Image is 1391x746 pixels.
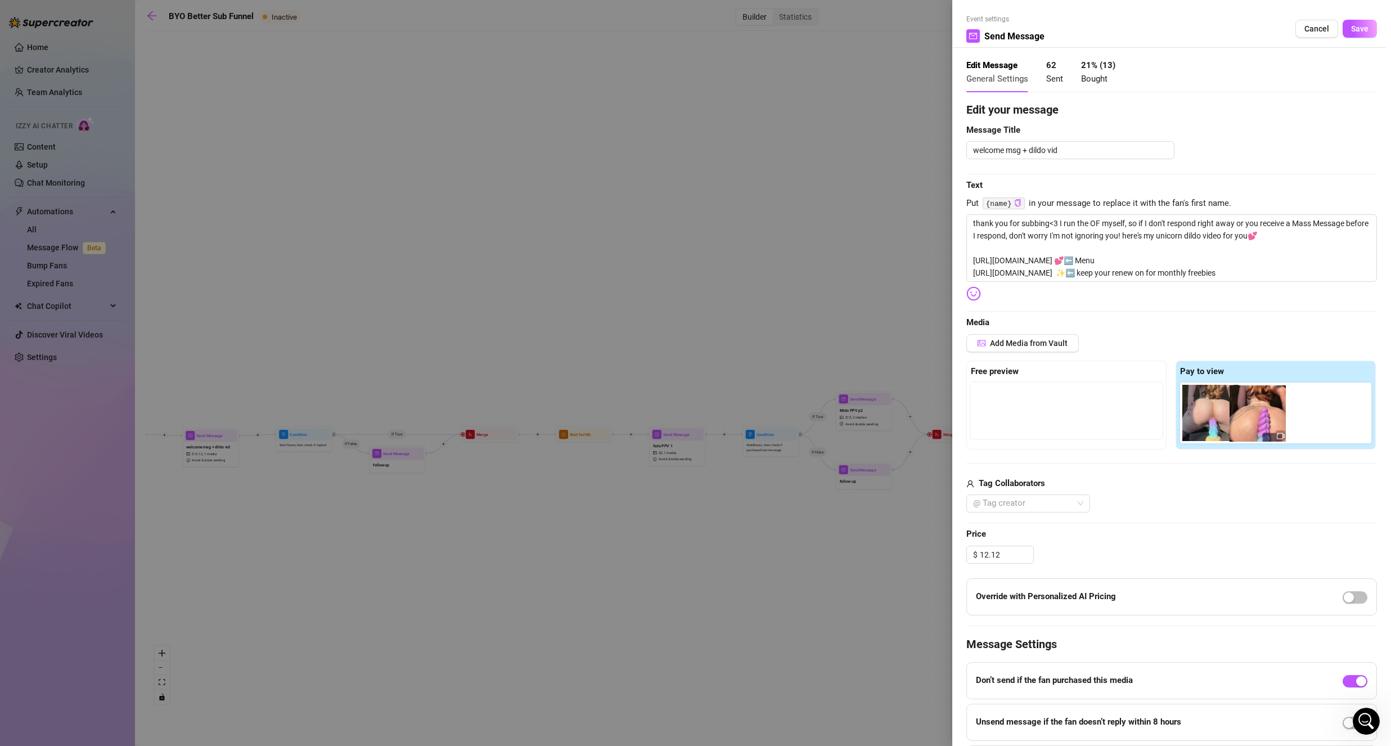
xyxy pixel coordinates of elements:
[22,99,202,118] p: How can we help?
[23,206,202,218] div: Schedule a FREE consulting call:
[186,379,208,387] span: News
[163,18,186,41] div: Profile image for Nir
[1014,199,1021,208] button: Click to Copy
[1295,20,1338,38] button: Cancel
[112,351,169,396] button: Help
[1081,74,1108,84] span: Bought
[966,286,981,301] img: svg%3e
[983,197,1025,209] code: {name}
[984,29,1045,43] span: Send Message
[15,379,40,387] span: Home
[1351,24,1369,33] span: Save
[23,223,202,245] button: Find a time
[978,339,985,347] span: picture
[966,214,1377,282] textarea: thank you for subbing<3 I run the OF myself, so if I don't respond right away or you receive a Ma...
[966,334,1079,352] button: Add Media from Vault
[23,142,202,154] div: Recent message
[22,80,202,99] p: Hi Luv 👋
[1081,60,1115,70] strong: 21 % ( 13 )
[1343,20,1377,38] button: Save
[23,348,90,360] div: Feature update
[11,132,214,191] div: Recent messageProfile image for Giselleit's multiple funnels. But one of them is called "BYO Bett...
[966,317,989,327] strong: Media
[22,23,98,38] img: logo
[1046,60,1056,70] strong: 62
[966,74,1028,84] span: General Settings
[50,159,330,168] span: it's multiple funnels. But one of them is called "BYO Better Sub Funnel"
[969,32,977,40] span: mail
[142,18,164,41] img: Profile image for Ella
[966,103,1059,116] strong: Edit your message
[976,717,1181,727] strong: Unsend message if the fan doesn’t reply within 8 hours
[23,159,46,181] img: Profile image for Giselle
[966,197,1377,210] span: Put in your message to replace it with the fan's first name.
[966,60,1018,70] strong: Edit Message
[79,170,116,182] div: • Just now
[966,529,986,539] strong: Price
[966,180,983,190] strong: Text
[980,546,1033,563] input: Free
[1014,199,1021,206] span: copy
[1046,74,1063,84] span: Sent
[976,675,1133,685] strong: Don’t send if the fan purchased this media
[169,351,225,396] button: News
[12,149,213,191] div: Profile image for Giselleit's multiple funnels. But one of them is called "BYO Better Sub Funnel"...
[56,351,112,396] button: Messages
[1304,24,1329,33] span: Cancel
[65,379,104,387] span: Messages
[132,379,150,387] span: Help
[1353,708,1380,735] iframe: Intercom live chat
[966,636,1377,652] h4: Message Settings
[990,339,1068,348] span: Add Media from Vault
[193,18,214,38] div: Close
[50,170,76,182] div: Giselle
[966,477,974,491] span: user
[12,260,213,339] img: Super Mass, Dark Mode, Message Library & Bump Improvements
[966,141,1174,159] textarea: welcome msg + dildo vid
[11,259,214,414] div: Super Mass, Dark Mode, Message Library & Bump ImprovementsFeature update
[971,366,1019,376] strong: Free preview
[979,478,1045,488] strong: Tag Collaborators
[1180,366,1224,376] strong: Pay to view
[966,14,1045,25] span: Event settings
[976,591,1116,601] strong: Override with Personalized AI Pricing
[966,125,1020,135] strong: Message Title
[120,18,143,41] img: Profile image for Giselle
